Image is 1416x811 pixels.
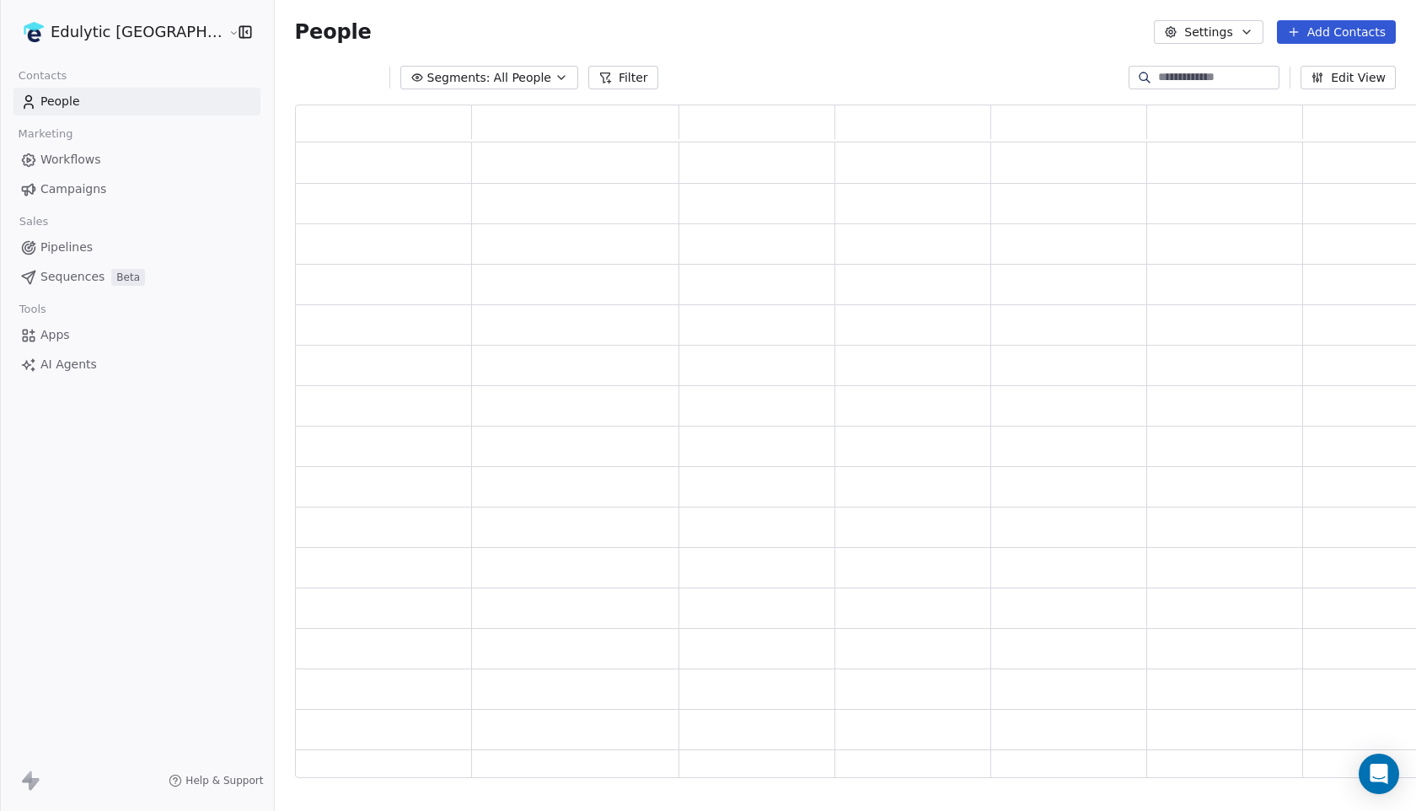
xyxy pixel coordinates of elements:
span: Segments: [427,69,491,87]
button: Edulytic [GEOGRAPHIC_DATA] [20,18,217,46]
button: Filter [588,66,658,89]
div: Open Intercom Messenger [1359,754,1399,794]
span: Sales [12,209,56,234]
span: Tools [12,297,53,322]
a: Workflows [13,146,260,174]
img: edulytic-mark-retina.png [24,22,44,42]
span: All People [494,69,551,87]
span: Edulytic [GEOGRAPHIC_DATA] [51,21,224,43]
button: Edit View [1301,66,1396,89]
span: Marketing [11,121,80,147]
a: People [13,88,260,115]
span: Sequences [40,268,105,286]
a: SequencesBeta [13,263,260,291]
span: AI Agents [40,356,97,373]
span: People [40,93,80,110]
button: Settings [1154,20,1263,44]
button: Add Contacts [1277,20,1396,44]
span: Workflows [40,151,101,169]
span: Help & Support [185,774,263,787]
a: AI Agents [13,351,260,379]
a: Help & Support [169,774,263,787]
span: Beta [111,269,145,286]
span: Campaigns [40,180,106,198]
a: Pipelines [13,234,260,261]
span: Apps [40,326,70,344]
a: Campaigns [13,175,260,203]
a: Apps [13,321,260,349]
span: People [295,19,372,45]
span: Pipelines [40,239,93,256]
span: Contacts [11,63,74,89]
